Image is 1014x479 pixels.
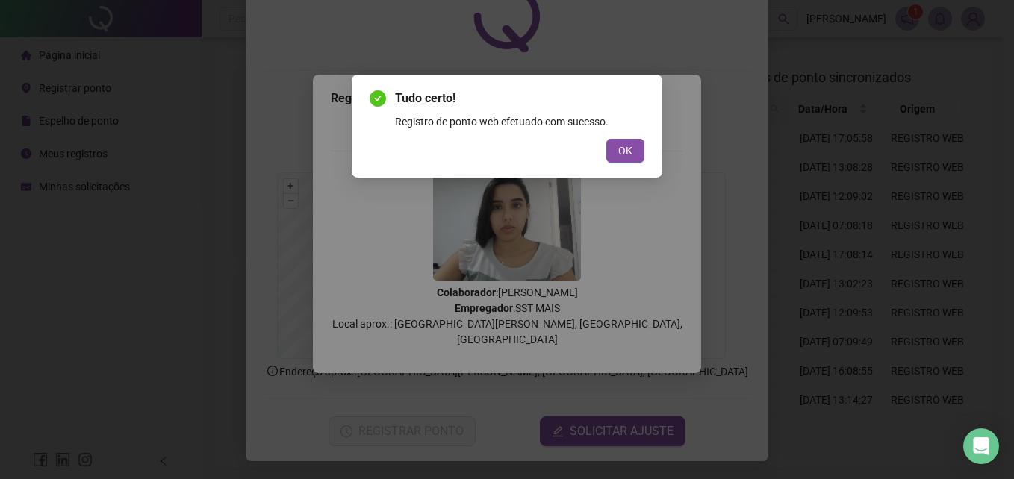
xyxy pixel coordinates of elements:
[606,139,644,163] button: OK
[395,113,644,130] div: Registro de ponto web efetuado com sucesso.
[963,428,999,464] div: Open Intercom Messenger
[618,143,632,159] span: OK
[395,90,644,107] span: Tudo certo!
[370,90,386,107] span: check-circle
